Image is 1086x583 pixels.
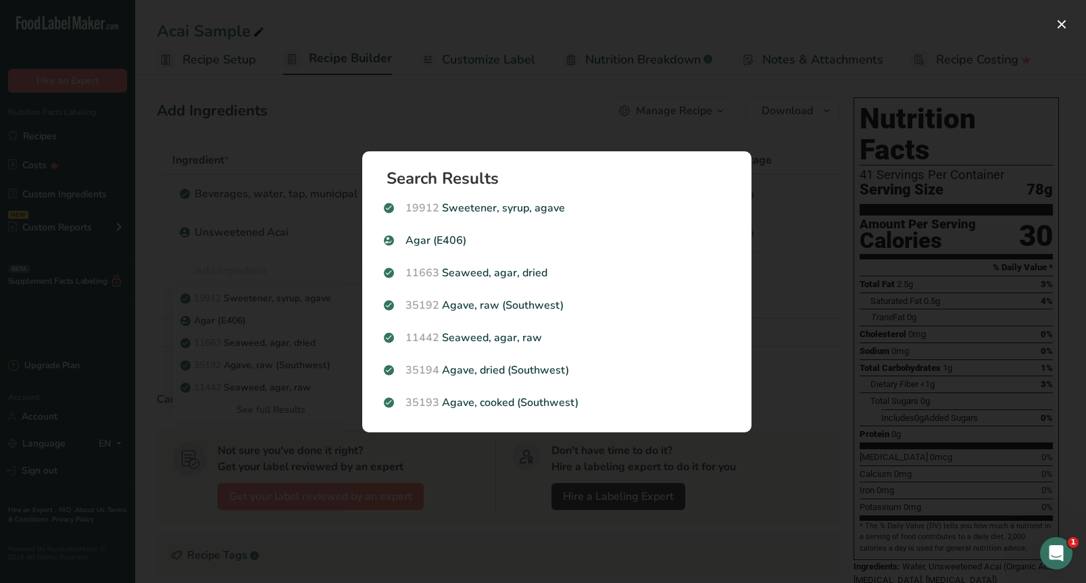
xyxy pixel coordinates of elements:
span: 19912 [405,201,439,216]
p: Seaweed, agar, dried [384,265,730,281]
span: 35193 [405,395,439,410]
span: 35194 [405,363,439,378]
span: 11442 [405,330,439,345]
span: 35192 [405,298,439,313]
span: 1 [1068,537,1079,548]
p: Agave, raw (Southwest) [384,297,730,313]
p: Agave, cooked (Southwest) [384,395,730,411]
p: Sweetener, syrup, agave [384,200,730,216]
span: 11663 [405,265,439,280]
h1: Search Results [387,170,738,186]
p: Agar (E406) [384,232,730,249]
iframe: Intercom live chat [1040,537,1072,569]
p: Agave, dried (Southwest) [384,362,730,378]
p: Seaweed, agar, raw [384,330,730,346]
